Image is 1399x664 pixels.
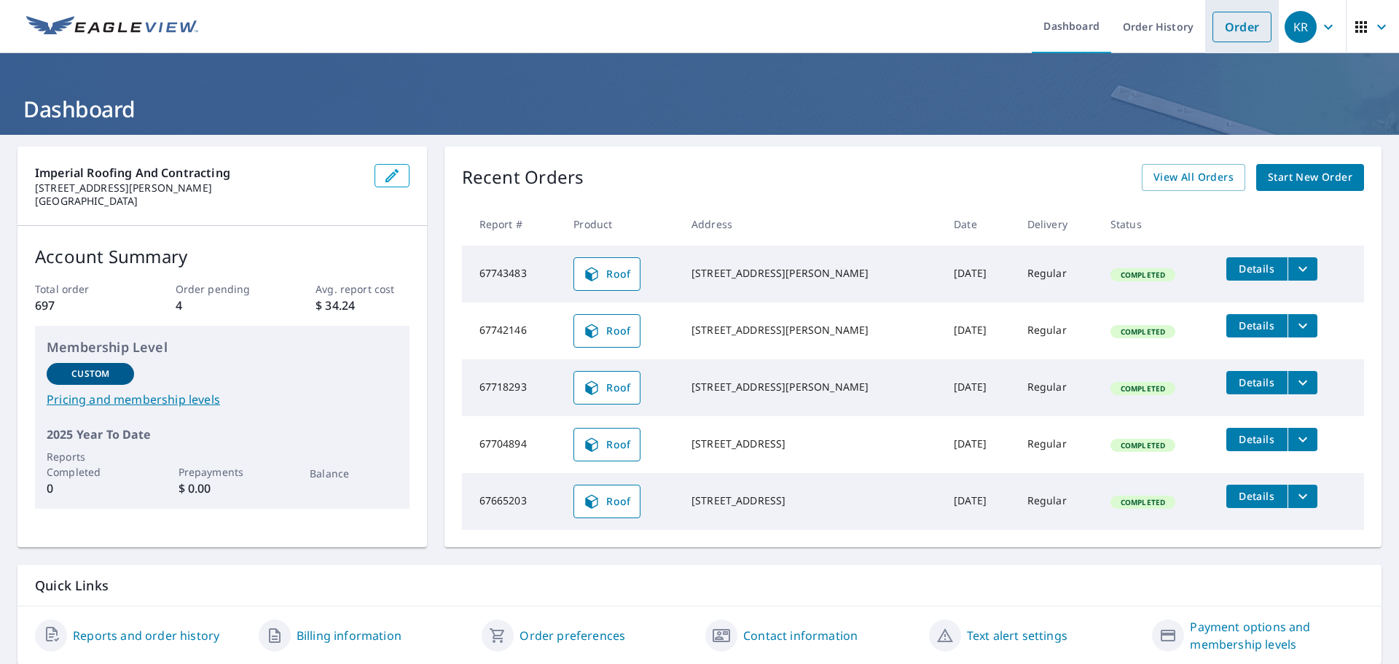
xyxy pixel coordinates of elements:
[71,367,109,380] p: Custom
[573,314,640,348] a: Roof
[1112,383,1174,394] span: Completed
[1235,319,1279,332] span: Details
[462,203,563,246] th: Report #
[1288,371,1317,394] button: filesDropdownBtn-67718293
[462,473,563,530] td: 67665203
[35,281,128,297] p: Total order
[1288,314,1317,337] button: filesDropdownBtn-67742146
[942,246,1016,302] td: [DATE]
[1288,428,1317,451] button: filesDropdownBtn-67704894
[1112,327,1174,337] span: Completed
[1256,164,1364,191] a: Start New Order
[297,627,401,644] a: Billing information
[1235,262,1279,276] span: Details
[35,164,363,181] p: Imperial Roofing And Contracting
[35,181,363,195] p: [STREET_ADDRESS][PERSON_NAME]
[47,426,398,443] p: 2025 Year To Date
[573,485,640,518] a: Roof
[583,322,631,340] span: Roof
[47,391,398,408] a: Pricing and membership levels
[1016,359,1099,416] td: Regular
[462,302,563,359] td: 67742146
[179,464,266,480] p: Prepayments
[743,627,858,644] a: Contact information
[1268,168,1352,187] span: Start New Order
[583,436,631,453] span: Roof
[1112,270,1174,280] span: Completed
[583,379,631,397] span: Roof
[691,380,930,394] div: [STREET_ADDRESS][PERSON_NAME]
[1153,168,1234,187] span: View All Orders
[176,297,269,314] p: 4
[691,493,930,508] div: [STREET_ADDRESS]
[316,297,409,314] p: $ 34.24
[35,297,128,314] p: 697
[316,281,409,297] p: Avg. report cost
[573,257,640,291] a: Roof
[1226,314,1288,337] button: detailsBtn-67742146
[1226,428,1288,451] button: detailsBtn-67704894
[583,265,631,283] span: Roof
[1226,485,1288,508] button: detailsBtn-67665203
[1016,302,1099,359] td: Regular
[1226,257,1288,281] button: detailsBtn-67743483
[942,203,1016,246] th: Date
[462,416,563,473] td: 67704894
[942,416,1016,473] td: [DATE]
[73,627,219,644] a: Reports and order history
[583,493,631,510] span: Roof
[47,480,134,497] p: 0
[35,577,1364,595] p: Quick Links
[1288,257,1317,281] button: filesDropdownBtn-67743483
[26,16,198,38] img: EV Logo
[47,449,134,480] p: Reports Completed
[1112,440,1174,450] span: Completed
[691,437,930,451] div: [STREET_ADDRESS]
[942,359,1016,416] td: [DATE]
[1235,375,1279,389] span: Details
[520,627,625,644] a: Order preferences
[176,281,269,297] p: Order pending
[1016,203,1099,246] th: Delivery
[942,473,1016,530] td: [DATE]
[1285,11,1317,43] div: KR
[1190,618,1364,653] a: Payment options and membership levels
[691,323,930,337] div: [STREET_ADDRESS][PERSON_NAME]
[573,428,640,461] a: Roof
[1226,371,1288,394] button: detailsBtn-67718293
[47,337,398,357] p: Membership Level
[35,195,363,208] p: [GEOGRAPHIC_DATA]
[1016,416,1099,473] td: Regular
[1142,164,1245,191] a: View All Orders
[562,203,680,246] th: Product
[1235,489,1279,503] span: Details
[1112,497,1174,507] span: Completed
[967,627,1067,644] a: Text alert settings
[680,203,942,246] th: Address
[462,359,563,416] td: 67718293
[1212,12,1271,42] a: Order
[1099,203,1215,246] th: Status
[462,164,584,191] p: Recent Orders
[573,371,640,405] a: Roof
[462,246,563,302] td: 67743483
[179,480,266,497] p: $ 0.00
[35,243,409,270] p: Account Summary
[942,302,1016,359] td: [DATE]
[310,466,397,481] p: Balance
[1016,473,1099,530] td: Regular
[17,94,1382,124] h1: Dashboard
[1016,246,1099,302] td: Regular
[691,266,930,281] div: [STREET_ADDRESS][PERSON_NAME]
[1235,432,1279,446] span: Details
[1288,485,1317,508] button: filesDropdownBtn-67665203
